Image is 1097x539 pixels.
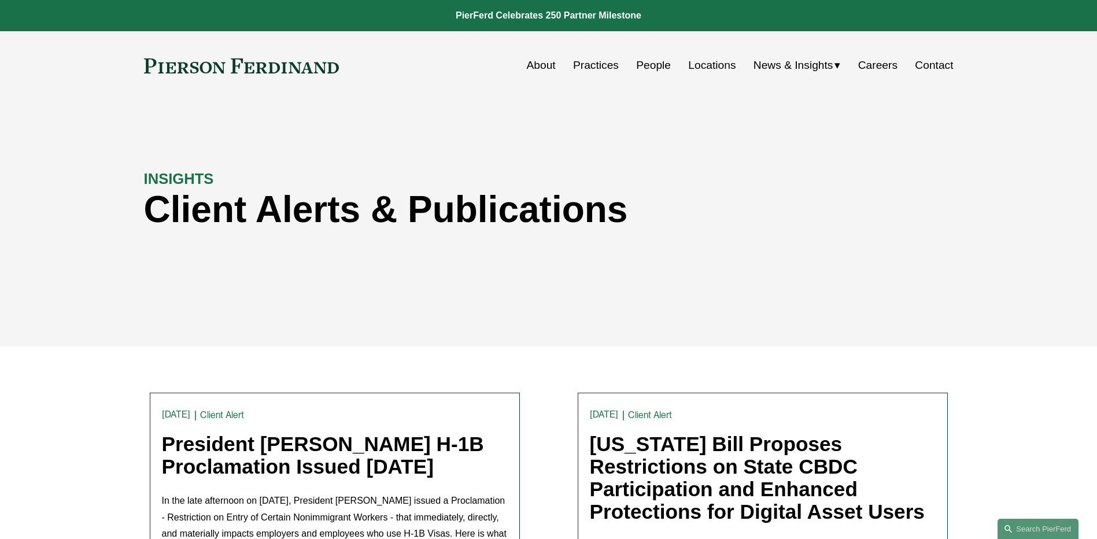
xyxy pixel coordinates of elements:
time: [DATE] [162,410,191,419]
span: News & Insights [754,56,833,76]
time: [DATE] [590,410,619,419]
a: Practices [573,54,619,76]
a: [US_STATE] Bill Proposes Restrictions on State CBDC Participation and Enhanced Protections for Di... [590,433,925,522]
strong: INSIGHTS [144,171,214,187]
a: folder dropdown [754,54,841,76]
a: Client Alert [200,409,244,420]
a: About [527,54,556,76]
a: People [636,54,671,76]
a: Contact [915,54,953,76]
a: Careers [858,54,897,76]
a: President [PERSON_NAME] H-1B Proclamation Issued [DATE] [162,433,484,478]
a: Client Alert [628,409,672,420]
a: Locations [688,54,736,76]
a: Search this site [998,519,1078,539]
h1: Client Alerts & Publications [144,189,751,231]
